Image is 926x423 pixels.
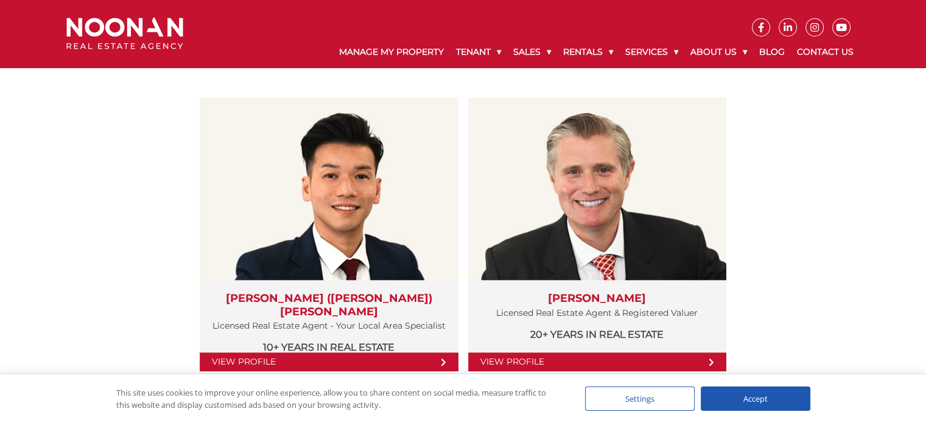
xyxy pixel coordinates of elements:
a: Manage My Property [333,37,450,68]
a: Services [619,37,684,68]
p: 20+ years in Real Estate [480,327,714,342]
div: Accept [701,386,810,411]
a: Contact Us [791,37,860,68]
p: Licensed Real Estate Agent & Registered Valuer [480,306,714,321]
a: View Profile [468,352,726,371]
a: Sales [507,37,557,68]
p: Licensed Real Estate Agent - Your Local Area Specialist [212,318,446,334]
a: Tenant [450,37,507,68]
p: 10+ years in Real Estate [212,340,446,355]
a: Rentals [557,37,619,68]
div: This site uses cookies to improve your online experience, allow you to share content on social me... [116,386,561,411]
h3: [PERSON_NAME] [480,292,714,306]
h3: [PERSON_NAME] ([PERSON_NAME]) [PERSON_NAME] [212,292,446,318]
a: About Us [684,37,753,68]
a: Blog [753,37,791,68]
a: View Profile [200,352,458,371]
img: Noonan Real Estate Agency [66,18,183,50]
div: Settings [585,386,695,411]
